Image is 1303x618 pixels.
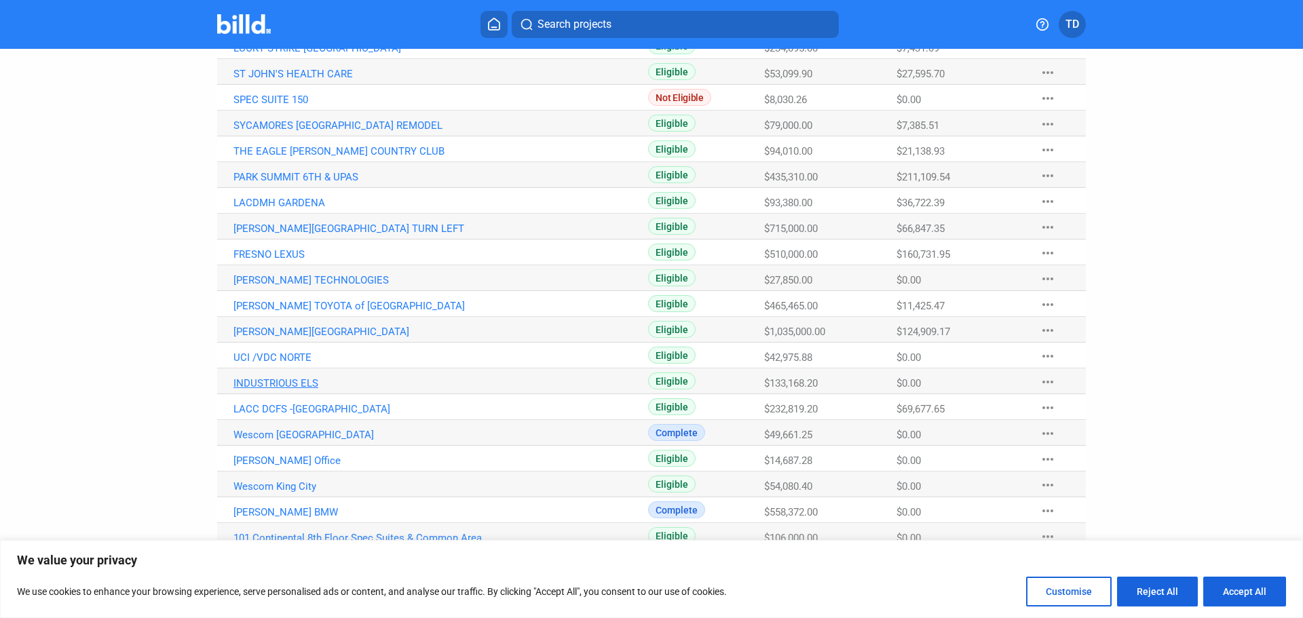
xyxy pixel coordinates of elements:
[1040,425,1056,442] mat-icon: more_horiz
[896,94,921,106] span: $0.00
[896,145,945,157] span: $21,138.93
[648,244,696,260] span: Eligible
[896,68,945,80] span: $27,595.70
[233,506,534,518] a: [PERSON_NAME] BMW
[1040,477,1056,493] mat-icon: more_horiz
[1040,451,1056,467] mat-icon: more_horiz
[1203,577,1286,606] button: Accept All
[1040,90,1056,107] mat-icon: more_horiz
[233,455,534,467] a: [PERSON_NAME] Office
[233,119,534,132] a: SYCAMORES [GEOGRAPHIC_DATA] REMODEL
[764,145,812,157] span: $94,010.00
[764,532,818,544] span: $106,000.00
[648,450,696,467] span: Eligible
[233,94,534,106] a: SPEC SUITE 150
[764,377,818,389] span: $133,168.20
[648,398,696,415] span: Eligible
[764,197,812,209] span: $93,380.00
[233,480,534,493] a: Wescom King City
[896,532,921,544] span: $0.00
[896,197,945,209] span: $36,722.39
[896,248,950,260] span: $160,731.95
[648,269,696,286] span: Eligible
[1040,271,1056,287] mat-icon: more_horiz
[764,119,812,132] span: $79,000.00
[17,552,1286,568] p: We value your privacy
[648,218,696,235] span: Eligible
[764,351,812,364] span: $42,975.88
[648,476,696,493] span: Eligible
[233,326,534,338] a: [PERSON_NAME][GEOGRAPHIC_DATA]
[764,326,825,338] span: $1,035,000.00
[1040,193,1056,210] mat-icon: more_horiz
[233,377,534,389] a: INDUSTRIOUS ELS
[764,248,818,260] span: $510,000.00
[896,506,921,518] span: $0.00
[1059,11,1086,38] button: TD
[1117,577,1198,606] button: Reject All
[896,223,945,235] span: $66,847.35
[764,68,812,80] span: $53,099.90
[648,192,696,209] span: Eligible
[896,326,950,338] span: $124,909.17
[896,403,945,415] span: $69,677.65
[233,145,534,157] a: THE EAGLE [PERSON_NAME] COUNTRY CLUB
[1040,64,1056,81] mat-icon: more_horiz
[1040,400,1056,416] mat-icon: more_horiz
[217,14,271,34] img: Billd Company Logo
[896,274,921,286] span: $0.00
[648,527,696,544] span: Eligible
[1065,16,1079,33] span: TD
[764,429,812,441] span: $49,661.25
[764,403,818,415] span: $232,819.20
[1040,168,1056,184] mat-icon: more_horiz
[896,377,921,389] span: $0.00
[896,351,921,364] span: $0.00
[233,274,534,286] a: [PERSON_NAME] TECHNOLOGIES
[233,532,534,544] a: 101 Continental 8th Floor Spec Suites & Common Area
[896,429,921,441] span: $0.00
[1040,322,1056,339] mat-icon: more_horiz
[1040,503,1056,519] mat-icon: more_horiz
[764,455,812,467] span: $14,687.28
[648,63,696,80] span: Eligible
[764,480,812,493] span: $54,080.40
[233,300,534,312] a: [PERSON_NAME] TOYOTA of [GEOGRAPHIC_DATA]
[1040,142,1056,158] mat-icon: more_horiz
[1040,219,1056,235] mat-icon: more_horiz
[233,197,534,209] a: LACDMH GARDENA
[1040,348,1056,364] mat-icon: more_horiz
[537,16,611,33] span: Search projects
[512,11,839,38] button: Search projects
[233,171,534,183] a: PARK SUMMIT 6TH & UPAS
[764,300,818,312] span: $465,465.00
[1026,577,1112,606] button: Customise
[648,424,705,441] span: Complete
[1040,245,1056,261] mat-icon: more_horiz
[648,321,696,338] span: Eligible
[764,171,818,183] span: $435,310.00
[764,94,807,106] span: $8,030.26
[648,166,696,183] span: Eligible
[233,68,534,80] a: ST JOHN'S HEALTH CARE
[648,372,696,389] span: Eligible
[648,295,696,312] span: Eligible
[648,140,696,157] span: Eligible
[896,480,921,493] span: $0.00
[764,223,818,235] span: $715,000.00
[648,115,696,132] span: Eligible
[764,274,812,286] span: $27,850.00
[233,248,534,260] a: FRESNO LEXUS
[896,119,939,132] span: $7,385.51
[233,429,534,441] a: Wescom [GEOGRAPHIC_DATA]
[648,501,705,518] span: Complete
[896,300,945,312] span: $11,425.47
[1040,374,1056,390] mat-icon: more_horiz
[1040,296,1056,313] mat-icon: more_horiz
[1040,528,1056,545] mat-icon: more_horiz
[233,403,534,415] a: LACC DCFS -[GEOGRAPHIC_DATA]
[648,89,711,106] span: Not Eligible
[17,583,727,600] p: We use cookies to enhance your browsing experience, serve personalised ads or content, and analys...
[764,506,818,518] span: $558,372.00
[233,223,534,235] a: [PERSON_NAME][GEOGRAPHIC_DATA] TURN LEFT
